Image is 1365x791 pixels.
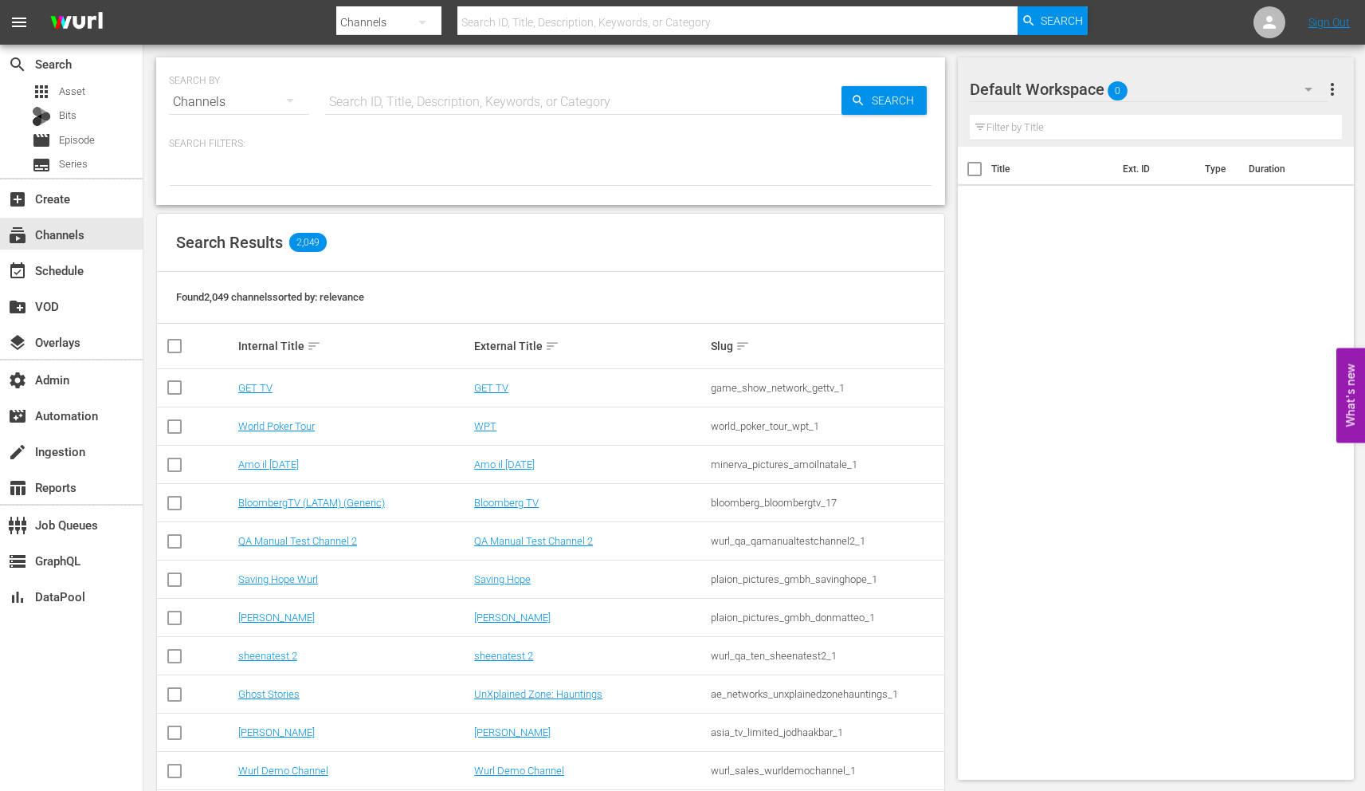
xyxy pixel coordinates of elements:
img: ans4CAIJ8jUAAAAAAAAAAAAAAAAAAAAAAAAgQb4GAAAAAAAAAAAAAAAAAAAAAAAAJMjXAAAAAAAAAAAAAAAAAAAAAAAAgAT5G... [38,4,115,41]
a: Sign Out [1308,16,1350,29]
div: minerva_pictures_amoilnatale_1 [711,458,942,470]
p: Search Filters: [169,137,932,151]
span: Search [1041,6,1083,35]
button: Search [1018,6,1088,35]
a: Wurl Demo Channel [474,765,564,777]
span: sort [545,339,559,353]
a: Wurl Demo Channel [238,765,328,777]
div: wurl_qa_ten_sheenatest2_1 [711,650,942,662]
a: GET TV [238,382,273,394]
a: QA Manual Test Channel 2 [474,535,593,547]
span: Episode [32,131,51,150]
a: World Poker Tour [238,420,315,432]
div: plaion_pictures_gmbh_savinghope_1 [711,573,942,585]
a: [PERSON_NAME] [474,612,551,624]
div: plaion_pictures_gmbh_donmatteo_1 [711,612,942,624]
span: menu [10,13,29,32]
a: UnXplained Zone: Hauntings [474,688,602,700]
div: wurl_qa_qamanualtestchannel2_1 [711,535,942,547]
span: VOD [8,297,27,317]
a: sheenatest 2 [238,650,297,662]
span: Channels [8,226,27,245]
span: Search [8,55,27,74]
span: Asset [59,84,85,100]
span: more_vert [1323,80,1342,99]
div: Internal Title [238,336,469,356]
div: ae_networks_unxplainedzonehauntings_1 [711,688,942,700]
a: Ghost Stories [238,688,300,700]
a: sheenatest 2 [474,650,533,662]
div: Bits [32,107,51,126]
span: Reports [8,478,27,498]
div: world_poker_tour_wpt_1 [711,420,942,432]
span: DataPool [8,588,27,607]
div: External Title [474,336,705,356]
a: BloombergTV (LATAM) (Generic) [238,497,385,509]
span: Search [865,86,927,115]
span: 2,049 [289,233,327,252]
div: Slug [711,336,942,356]
span: Job Queues [8,516,27,535]
a: WPT [474,420,496,432]
a: [PERSON_NAME] [238,612,315,624]
a: QA Manual Test Channel 2 [238,535,357,547]
div: asia_tv_limited_jodhaakbar_1 [711,726,942,738]
th: Type [1195,147,1239,191]
span: Admin [8,371,27,390]
span: Search Results [176,233,283,252]
a: [PERSON_NAME] [474,726,551,738]
span: 0 [1108,74,1128,108]
button: Open Feedback Widget [1336,348,1365,443]
a: Amo il [DATE] [474,458,535,470]
a: Saving Hope [474,573,531,585]
a: Bloomberg TV [474,497,539,509]
span: GraphQL [8,552,27,571]
a: GET TV [474,382,508,394]
span: Asset [32,82,51,101]
button: more_vert [1323,70,1342,108]
a: [PERSON_NAME] [238,726,315,738]
th: Ext. ID [1113,147,1196,191]
span: Series [59,156,88,172]
div: game_show_network_gettv_1 [711,382,942,394]
th: Duration [1239,147,1335,191]
span: Episode [59,132,95,148]
div: Channels [169,80,309,124]
span: Schedule [8,262,27,281]
th: Title [991,147,1113,191]
div: wurl_sales_wurldemochannel_1 [711,765,942,777]
span: Create [8,190,27,209]
button: Search [841,86,927,115]
span: sort [735,339,750,353]
span: Found 2,049 channels sorted by: relevance [176,291,364,303]
span: Bits [59,108,76,124]
div: bloomberg_bloombergtv_17 [711,497,942,509]
a: Saving Hope Wurl [238,573,318,585]
span: sort [307,339,321,353]
span: Ingestion [8,443,27,462]
span: Automation [8,407,27,426]
a: Amo il [DATE] [238,458,299,470]
span: Series [32,155,51,175]
span: Overlays [8,333,27,352]
div: Default Workspace [970,67,1328,112]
